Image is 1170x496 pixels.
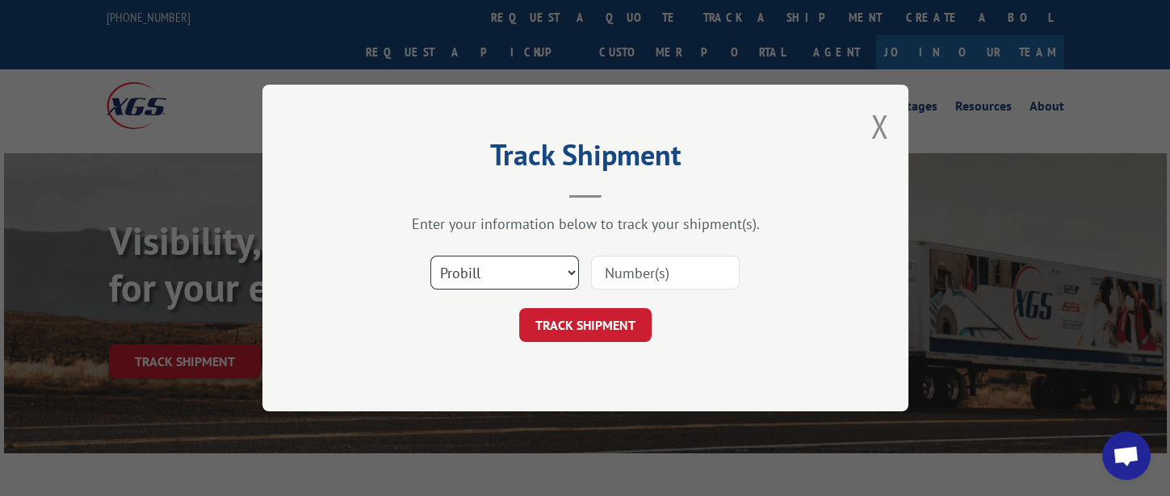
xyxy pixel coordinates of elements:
h2: Track Shipment [343,144,828,174]
div: Enter your information below to track your shipment(s). [343,215,828,233]
button: Close modal [870,105,888,148]
div: Open chat [1102,431,1151,480]
button: TRACK SHIPMENT [519,308,652,342]
input: Number(s) [591,256,740,290]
